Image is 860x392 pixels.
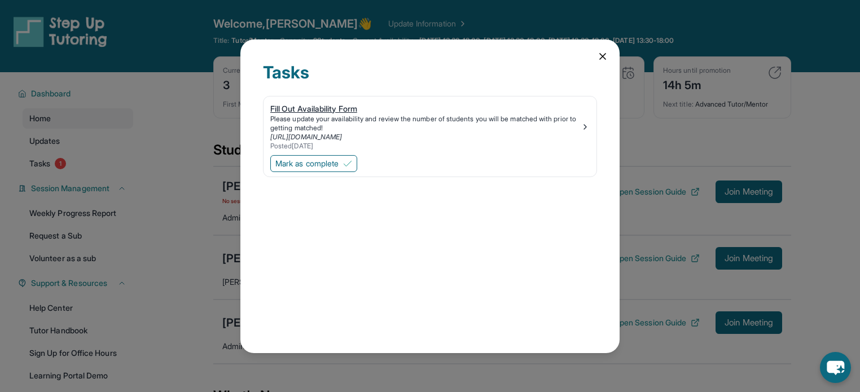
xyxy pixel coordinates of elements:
[270,142,581,151] div: Posted [DATE]
[270,103,581,114] div: Fill Out Availability Form
[270,133,342,141] a: [URL][DOMAIN_NAME]
[270,155,357,172] button: Mark as complete
[263,62,597,96] div: Tasks
[820,352,851,383] button: chat-button
[343,159,352,168] img: Mark as complete
[264,96,596,153] a: Fill Out Availability FormPlease update your availability and review the number of students you w...
[270,114,581,133] div: Please update your availability and review the number of students you will be matched with prior ...
[275,158,339,169] span: Mark as complete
